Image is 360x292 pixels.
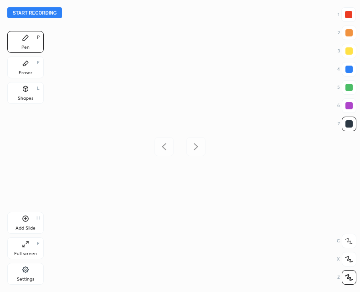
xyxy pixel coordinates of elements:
[338,44,356,58] div: 3
[337,62,356,77] div: 4
[37,241,40,246] div: F
[19,71,32,75] div: Eraser
[338,117,356,131] div: 7
[37,86,40,91] div: L
[337,270,356,285] div: Z
[18,96,33,101] div: Shapes
[36,216,40,220] div: H
[7,7,62,18] button: Start recording
[14,251,37,256] div: Full screen
[337,234,356,248] div: C
[338,7,356,22] div: 1
[337,252,356,266] div: X
[337,80,356,95] div: 5
[21,45,30,50] div: Pen
[337,98,356,113] div: 6
[338,26,356,40] div: 2
[17,277,34,282] div: Settings
[37,61,40,65] div: E
[15,226,36,231] div: Add Slide
[37,35,40,40] div: P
